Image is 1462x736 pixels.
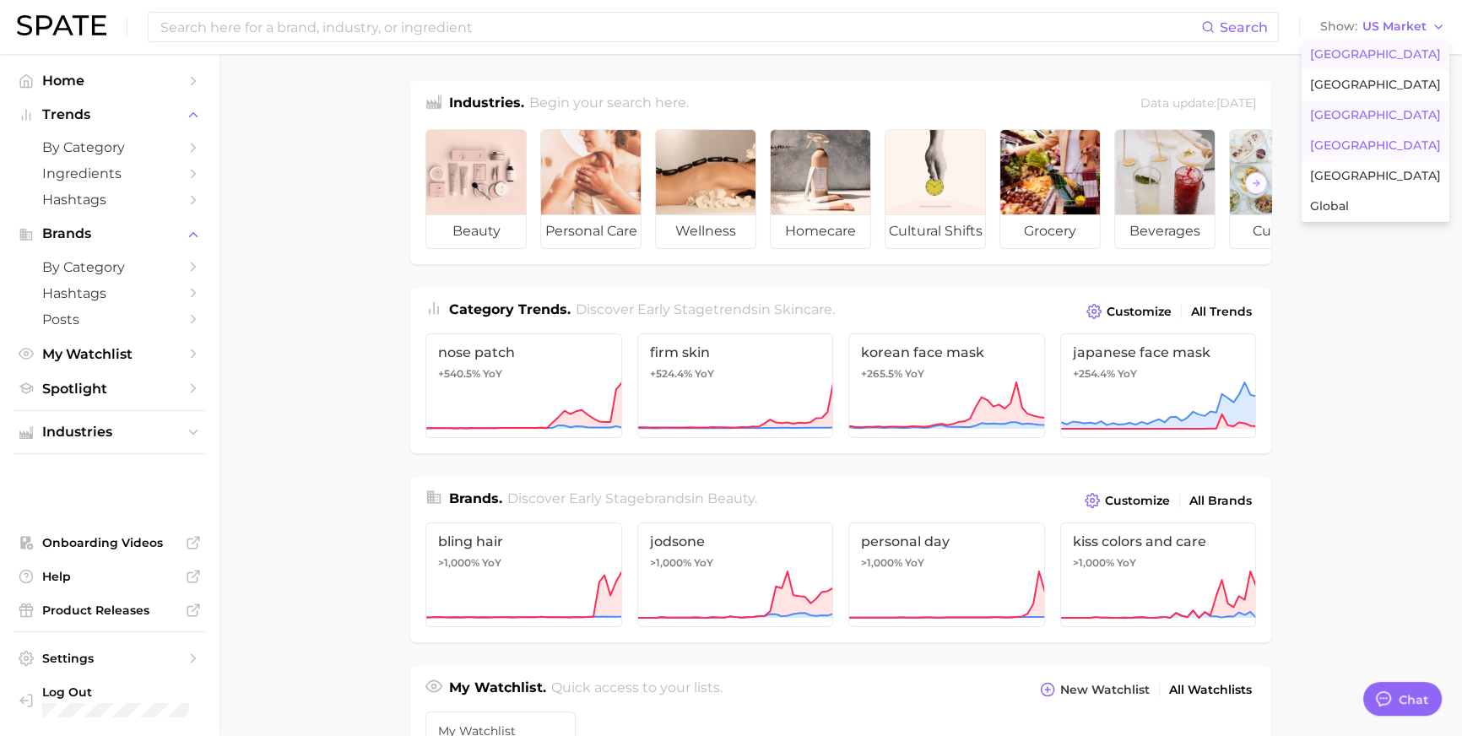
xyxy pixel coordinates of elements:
[425,129,527,249] a: beauty
[695,367,714,381] span: YoY
[1165,679,1256,701] a: All Watchlists
[885,214,985,248] span: cultural shifts
[861,344,1032,360] span: korean face mask
[1302,40,1449,222] div: ShowUS Market
[17,15,106,35] img: SPATE
[425,333,622,438] a: nose patch+540.5% YoY
[1140,93,1256,116] div: Data update: [DATE]
[650,367,692,380] span: +524.4%
[1185,490,1256,512] a: All Brands
[848,522,1045,627] a: personal day>1,000% YoY
[861,556,902,569] span: >1,000%
[42,425,177,440] span: Industries
[1060,522,1257,627] a: kiss colors and care>1,000% YoY
[14,102,206,127] button: Trends
[1105,494,1170,508] span: Customize
[770,129,871,249] a: homecare
[14,68,206,94] a: Home
[14,221,206,246] button: Brands
[1115,214,1215,248] span: beverages
[14,679,206,722] a: Log out. Currently logged in with e-mail doyeon@spate.nyc.
[42,107,177,122] span: Trends
[449,490,502,506] span: Brands .
[576,301,835,317] span: Discover Early Stage trends in .
[42,651,177,666] span: Settings
[1310,199,1349,214] span: Global
[885,129,986,249] a: cultural shifts
[14,419,206,445] button: Industries
[861,367,902,380] span: +265.5%
[1191,305,1252,319] span: All Trends
[650,344,821,360] span: firm skin
[905,556,924,570] span: YoY
[425,522,622,627] a: bling hair>1,000% YoY
[14,598,206,623] a: Product Releases
[1082,300,1176,323] button: Customize
[14,530,206,555] a: Onboarding Videos
[650,533,821,549] span: jodsone
[541,214,641,248] span: personal care
[14,134,206,160] a: by Category
[1230,214,1329,248] span: culinary
[1060,683,1150,697] span: New Watchlist
[650,556,691,569] span: >1,000%
[637,333,834,438] a: firm skin+524.4% YoY
[1060,333,1257,438] a: japanese face mask+254.4% YoY
[771,214,870,248] span: homecare
[1073,556,1114,569] span: >1,000%
[426,214,526,248] span: beauty
[14,376,206,402] a: Spotlight
[42,311,177,327] span: Posts
[438,533,609,549] span: bling hair
[42,259,177,275] span: by Category
[14,280,206,306] a: Hashtags
[449,301,571,317] span: Category Trends .
[861,533,1032,549] span: personal day
[438,556,479,569] span: >1,000%
[1310,108,1441,122] span: [GEOGRAPHIC_DATA]
[1118,367,1137,381] span: YoY
[1073,344,1244,360] span: japanese face mask
[14,160,206,187] a: Ingredients
[42,285,177,301] span: Hashtags
[1220,19,1268,35] span: Search
[529,93,689,116] h2: Begin your search here.
[694,556,713,570] span: YoY
[42,165,177,181] span: Ingredients
[1245,172,1267,194] button: Scroll Right
[1117,556,1136,570] span: YoY
[159,13,1201,41] input: Search here for a brand, industry, or ingredient
[1362,22,1427,31] span: US Market
[483,367,502,381] span: YoY
[1080,489,1174,512] button: Customize
[1036,678,1154,701] button: New Watchlist
[1310,47,1441,62] span: [GEOGRAPHIC_DATA]
[655,129,756,249] a: wellness
[14,187,206,213] a: Hashtags
[1229,129,1330,249] a: culinary
[42,535,177,550] span: Onboarding Videos
[42,569,177,584] span: Help
[774,301,832,317] span: skincare
[656,214,755,248] span: wellness
[14,646,206,671] a: Settings
[637,522,834,627] a: jodsone>1,000% YoY
[1310,78,1441,92] span: [GEOGRAPHIC_DATA]
[551,678,723,701] h2: Quick access to your lists.
[438,367,480,380] span: +540.5%
[438,344,609,360] span: nose patch
[999,129,1101,249] a: grocery
[14,341,206,367] a: My Watchlist
[1189,494,1252,508] span: All Brands
[905,367,924,381] span: YoY
[707,490,755,506] span: beauty
[1114,129,1216,249] a: beverages
[507,490,757,506] span: Discover Early Stage brands in .
[1320,22,1357,31] span: Show
[848,333,1045,438] a: korean face mask+265.5% YoY
[1169,683,1252,697] span: All Watchlists
[14,306,206,333] a: Posts
[42,192,177,208] span: Hashtags
[449,93,524,116] h1: Industries.
[1316,16,1449,38] button: ShowUS Market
